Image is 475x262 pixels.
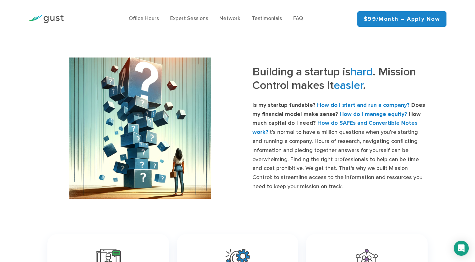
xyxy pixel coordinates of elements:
[252,102,316,108] strong: Is my startup fundable?
[170,15,208,22] a: Expert Sessions
[129,15,159,22] a: Office Hours
[334,79,363,92] span: easier
[252,102,425,117] strong: Does my financial model make sense?
[252,101,428,191] p: It’s normal to have a million questions when you’re starting and running a company. Hours of rese...
[350,65,373,79] span: hard
[357,11,447,27] a: $99/month – Apply Now
[219,15,240,22] a: Network
[29,15,64,23] img: Gust Logo
[252,15,282,22] a: Testimonials
[69,57,211,199] img: Startup founder feeling the pressure of a big stack of unknowns
[454,241,469,256] div: Open Intercom Messenger
[340,111,407,117] strong: How do I manage equity?
[293,15,303,22] a: FAQ
[252,120,418,135] strong: How do SAFEs and Convertible Notes work?
[252,65,428,96] h3: Building a startup is . Mission Control makes it .
[317,102,410,108] strong: How do I start and run a company?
